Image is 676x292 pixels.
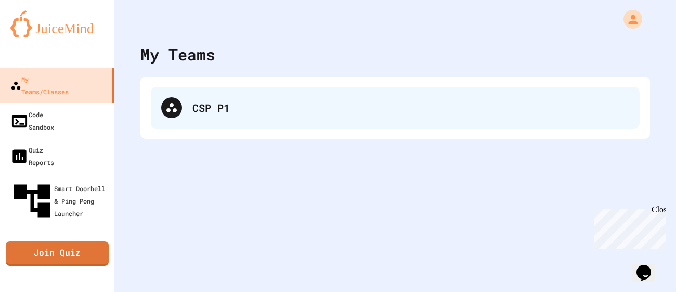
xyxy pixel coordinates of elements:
[10,108,54,133] div: Code Sandbox
[151,87,640,129] div: CSP P1
[632,250,666,282] iframe: chat widget
[10,73,69,98] div: My Teams/Classes
[6,241,109,266] a: Join Quiz
[140,43,215,66] div: My Teams
[10,10,104,37] img: logo-orange.svg
[10,179,110,223] div: Smart Doorbell & Ping Pong Launcher
[613,7,645,31] div: My Account
[10,144,54,169] div: Quiz Reports
[4,4,72,66] div: Chat with us now!Close
[192,100,629,116] div: CSP P1
[590,205,666,249] iframe: chat widget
